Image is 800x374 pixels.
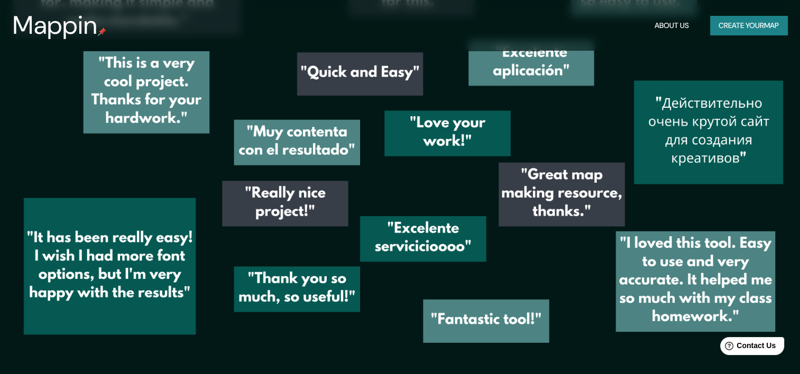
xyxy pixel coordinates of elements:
button: About Us [650,16,693,35]
iframe: Help widget launcher [706,333,788,362]
h3: Mappin [13,11,98,40]
img: mappin-pin [98,27,106,36]
button: Create yourmap [710,16,787,35]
